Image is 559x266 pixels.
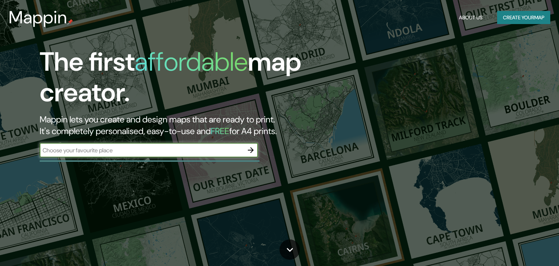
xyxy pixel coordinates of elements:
[40,146,243,154] input: Choose your favourite place
[40,47,319,114] h1: The first map creator.
[40,114,319,137] h2: Mappin lets you create and design maps that are ready to print. It's completely personalised, eas...
[135,45,248,79] h1: affordable
[456,11,485,24] button: About Us
[211,125,229,137] h5: FREE
[67,19,73,25] img: mappin-pin
[9,7,67,28] h3: Mappin
[497,11,550,24] button: Create yourmap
